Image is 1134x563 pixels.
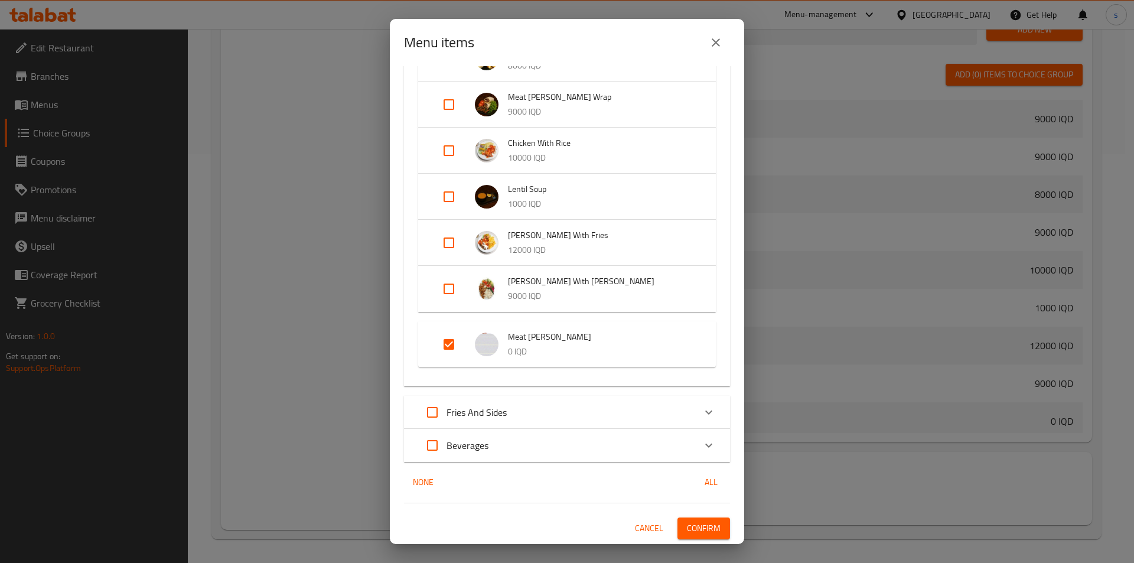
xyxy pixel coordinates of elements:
[702,28,730,57] button: close
[418,128,716,174] div: Expand
[508,243,692,258] p: 12000 IQD
[475,139,498,162] img: Chicken With Rice
[508,344,692,359] p: 0 IQD
[404,471,442,493] button: None
[404,429,730,462] div: Expand
[508,58,692,73] p: 8000 IQD
[508,197,692,211] p: 1000 IQD
[404,396,730,429] div: Expand
[418,82,716,128] div: Expand
[418,220,716,266] div: Expand
[447,405,507,419] p: Fries And Sides
[697,475,725,490] span: All
[508,289,692,304] p: 9000 IQD
[692,471,730,493] button: All
[404,33,474,52] h2: Menu items
[508,105,692,119] p: 9000 IQD
[418,321,716,367] div: Expand
[475,333,498,356] img: Meat Doner
[630,518,668,539] button: Cancel
[508,182,692,197] span: Lentil Soup
[508,90,692,105] span: Meat [PERSON_NAME] Wrap
[475,185,498,209] img: Lentil Soup
[508,330,692,344] span: Meat [PERSON_NAME]
[677,518,730,539] button: Confirm
[635,521,663,536] span: Cancel
[508,136,692,151] span: Chicken With Rice
[447,438,488,453] p: Beverages
[418,266,716,312] div: Expand
[508,228,692,243] span: [PERSON_NAME] With Fries
[475,231,498,255] img: Doner With Fries
[418,174,716,220] div: Expand
[508,274,692,289] span: [PERSON_NAME] With [PERSON_NAME]
[475,93,498,116] img: Meat Doner Wrap
[687,521,721,536] span: Confirm
[409,475,437,490] span: None
[475,277,498,301] img: Doner With Rice
[508,151,692,165] p: 10000 IQD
